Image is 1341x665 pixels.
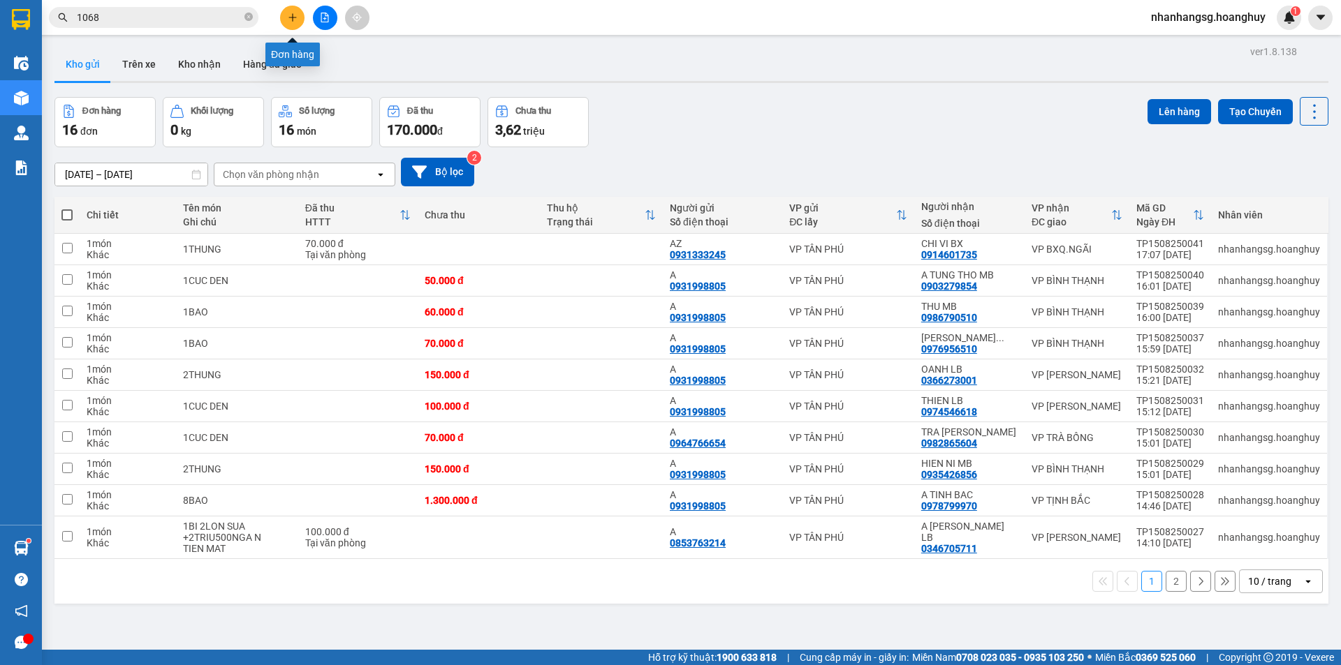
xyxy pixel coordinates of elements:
div: 0931998805 [670,281,726,292]
div: TP1508250041 [1136,238,1204,249]
div: Khác [87,469,169,480]
div: HTTT [305,216,400,227]
th: Toggle SortBy [1129,197,1211,234]
svg: open [1303,576,1314,587]
div: 16:01 [DATE] [1136,281,1204,292]
span: | [787,650,789,665]
button: Đã thu170.000đ [379,97,481,147]
span: 16 [62,121,78,138]
li: VP Gửi: [4,92,101,119]
img: logo-vxr [12,9,30,30]
button: file-add [313,6,337,30]
div: A [670,364,775,375]
div: 0931998805 [670,343,726,354]
div: A [670,458,775,469]
div: 1.300.000 đ [425,495,534,506]
div: 1 món [87,269,169,281]
div: 70.000 đ [425,432,534,443]
div: Thu hộ [547,202,645,214]
button: Kho gửi [54,47,111,81]
img: warehouse-icon [14,541,29,555]
div: nhanhangsg.hoanghuy [1218,244,1320,255]
span: đ [437,126,443,137]
span: plus [288,13,298,22]
b: 1THUNG [188,33,254,53]
b: Công ty TNHH MTV DV-VT [PERSON_NAME] [4,6,110,89]
div: A TINH BAC [921,489,1018,500]
div: A [670,395,775,406]
th: Toggle SortBy [1025,197,1129,234]
div: 14:46 [DATE] [1136,500,1204,511]
div: 150.000 đ [425,369,534,380]
div: Nhân viên [1218,209,1320,221]
div: TP1508250027 [1136,526,1204,537]
div: VP TÂN PHÚ [789,369,907,380]
div: nhanhangsg.hoanghuy [1218,463,1320,475]
b: 70.000 [181,86,235,105]
div: 16:00 [DATE] [1136,312,1204,323]
div: HIEN NI MB [921,458,1018,469]
span: caret-down [1314,11,1327,24]
div: A [670,526,775,537]
div: A [670,269,775,281]
div: 8BAO [183,495,291,506]
div: 60.000 đ [425,306,534,317]
div: 1 món [87,301,169,312]
button: plus [280,6,305,30]
div: 0903279854 [921,281,977,292]
div: Chọn văn phòng nhận [223,167,319,181]
div: VP TÂN PHÚ [789,401,907,412]
div: Số điện thoại [921,218,1018,229]
span: notification [15,604,28,618]
div: 150.000 đ [425,463,534,475]
div: 15:01 [DATE] [1136,469,1204,480]
div: CHI VI BX [921,238,1018,249]
div: 14:10 [DATE] [1136,537,1204,548]
button: Lên hàng [1148,99,1211,124]
div: Tại văn phòng [305,249,411,260]
div: VP TRÀ BỒNG [1032,432,1122,443]
span: 16 [279,121,294,138]
span: close-circle [244,13,253,21]
div: Mã GD [1136,202,1193,214]
div: 15:12 [DATE] [1136,406,1204,417]
div: Chưa thu [515,106,551,116]
div: 0976956510 [921,343,977,354]
button: 2 [1166,571,1187,592]
div: Khối lượng [191,106,233,116]
b: VP TÂN PHÚ [41,95,137,114]
div: OANH LB [921,364,1018,375]
th: Toggle SortBy [782,197,914,234]
div: 0978799970 [921,500,977,511]
div: TP1508250028 [1136,489,1204,500]
div: VP BÌNH THẠNH [1032,463,1122,475]
div: A [670,489,775,500]
div: 0931998805 [670,500,726,511]
div: 1 món [87,489,169,500]
li: CR : [139,83,235,110]
span: 0 [170,121,178,138]
button: Trên xe [111,47,167,81]
div: 10 / trang [1248,574,1291,588]
div: Khác [87,312,169,323]
img: warehouse-icon [14,126,29,140]
li: SL: [139,57,235,83]
div: VP BÌNH THẠNH [1032,306,1122,317]
div: 1 món [87,364,169,375]
span: kg [181,126,191,137]
div: 1THUNG [183,244,291,255]
li: VP Nhận: [139,4,235,31]
button: Hàng đã giao [232,47,313,81]
div: TP1508250029 [1136,458,1204,469]
div: 0366273001 [921,375,977,386]
div: VP nhận [1032,202,1111,214]
div: 1 món [87,238,169,249]
div: Tại văn phòng [305,537,411,548]
div: Ngày ĐH [1136,216,1193,227]
div: 1BAO [183,338,291,349]
div: AZ [670,238,775,249]
img: warehouse-icon [14,56,29,70]
div: 15:21 [DATE] [1136,375,1204,386]
div: VP BÌNH THẠNH [1032,338,1122,349]
div: TP1508250031 [1136,395,1204,406]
